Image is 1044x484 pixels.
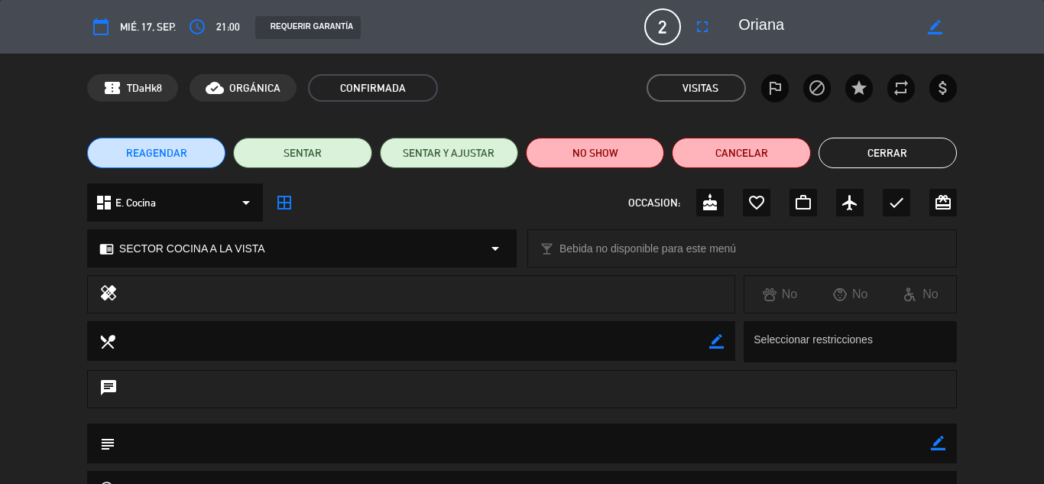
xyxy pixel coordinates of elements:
i: border_color [931,436,945,450]
i: border_color [928,20,942,34]
span: E. Cocina [115,194,156,212]
i: chat [99,378,118,400]
span: SECTOR COCINA A LA VISTA [119,240,265,258]
span: REAGENDAR [126,145,187,161]
button: SENTAR Y AJUSTAR [380,138,518,168]
i: arrow_drop_down [486,239,504,258]
i: favorite_border [747,193,766,212]
button: calendar_today [87,13,115,41]
i: cloud_done [206,79,224,97]
div: REQUERIR GARANTÍA [255,16,361,39]
i: attach_money [934,79,952,97]
button: NO SHOW [526,138,664,168]
div: No [744,284,815,304]
span: CONFIRMADA [308,74,438,102]
em: Visitas [682,80,718,97]
span: Bebida no disponible para este menú [559,240,736,258]
span: ORGÁNICA [229,80,280,97]
i: card_giftcard [934,193,952,212]
i: cake [701,193,719,212]
i: border_all [275,193,293,212]
button: REAGENDAR [87,138,225,168]
i: repeat [892,79,910,97]
span: OCCASION: [628,194,680,212]
i: outlined_flag [766,79,784,97]
i: subject [99,435,115,452]
span: 2 [644,8,681,45]
i: airplanemode_active [841,193,859,212]
button: access_time [183,13,211,41]
div: No [815,284,886,304]
i: work_outline [794,193,812,212]
i: fullscreen [693,18,712,36]
button: Cerrar [819,138,957,168]
span: confirmation_number [103,79,122,97]
div: No [886,284,956,304]
span: TDaHk8 [127,80,162,97]
button: fullscreen [689,13,716,41]
i: access_time [188,18,206,36]
i: chrome_reader_mode [99,242,114,256]
i: calendar_today [92,18,110,36]
i: arrow_drop_down [237,193,255,212]
i: local_dining [99,333,115,349]
i: dashboard [95,193,113,212]
span: mié. 17, sep. [120,18,176,36]
i: check [887,193,906,212]
i: border_color [709,334,724,349]
span: 21:00 [216,18,240,36]
i: healing [99,284,118,305]
i: local_bar [540,242,554,256]
i: star [850,79,868,97]
button: Cancelar [672,138,810,168]
i: block [808,79,826,97]
button: SENTAR [233,138,371,168]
